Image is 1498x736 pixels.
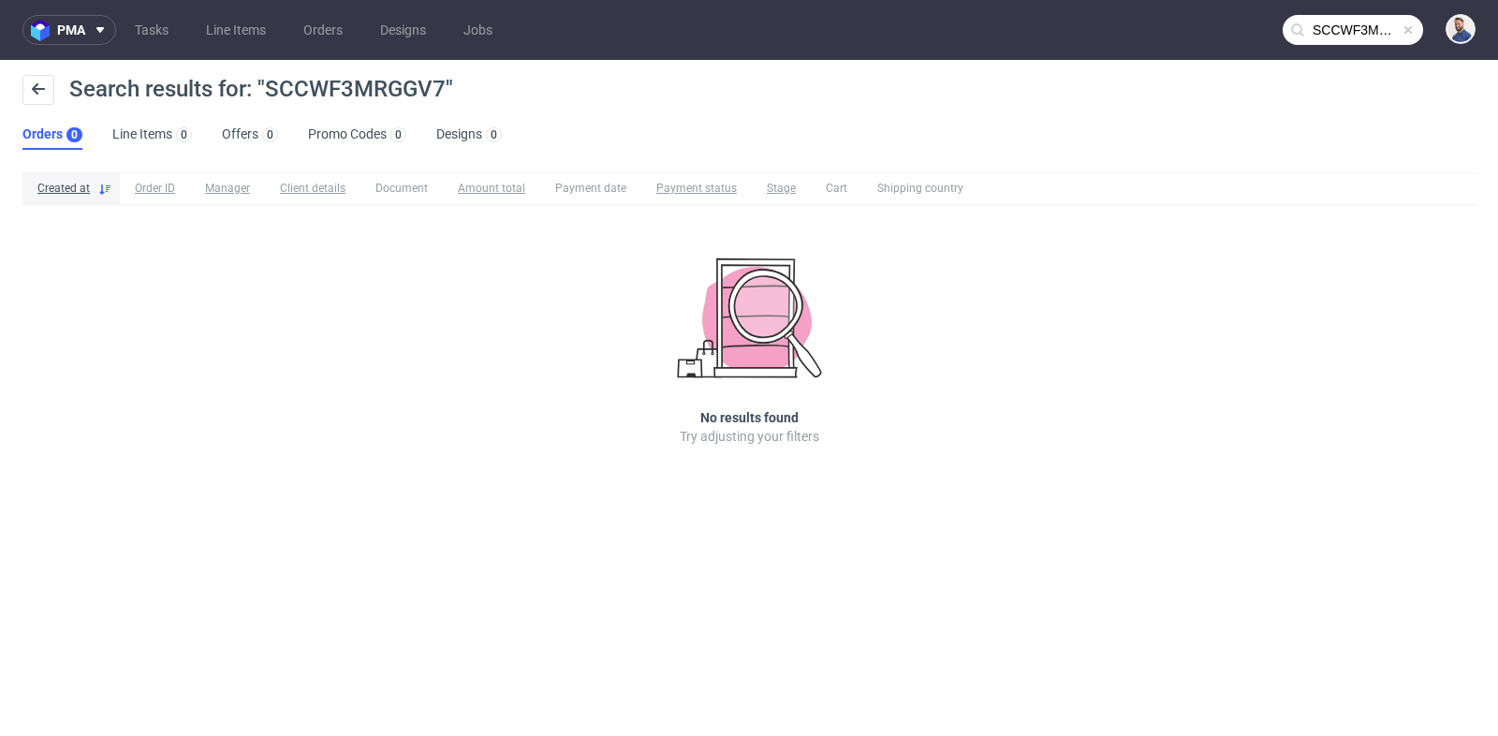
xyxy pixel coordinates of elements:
a: Designs0 [436,120,502,150]
a: Tasks [124,15,180,45]
p: Try adjusting your filters [680,427,819,446]
div: 0 [491,128,497,141]
a: Orders [292,15,354,45]
div: 0 [267,128,273,141]
span: Payment status [656,181,737,197]
h3: No results found [700,408,799,427]
span: Search results for: "SCCWF3MRGGV7" [69,76,453,102]
a: Line Items [195,15,277,45]
span: Manager [205,181,250,197]
span: Cart [826,181,847,197]
button: pma [22,15,116,45]
div: 0 [181,128,187,141]
span: Client details [280,181,345,197]
span: Document [375,181,428,197]
img: Michał Rachański [1447,16,1474,42]
img: logo [31,20,57,41]
span: Created at [37,181,90,197]
a: Offers0 [222,120,278,150]
div: 0 [71,128,78,141]
a: Designs [369,15,437,45]
span: Payment date [555,181,626,197]
span: Stage [767,181,796,197]
span: pma [57,23,85,37]
a: Promo Codes0 [308,120,406,150]
span: Order ID [135,181,175,197]
a: Orders0 [22,120,82,150]
a: Jobs [452,15,504,45]
a: Line Items0 [112,120,192,150]
span: Amount total [458,181,525,197]
span: Shipping country [877,181,963,197]
div: 0 [395,128,402,141]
